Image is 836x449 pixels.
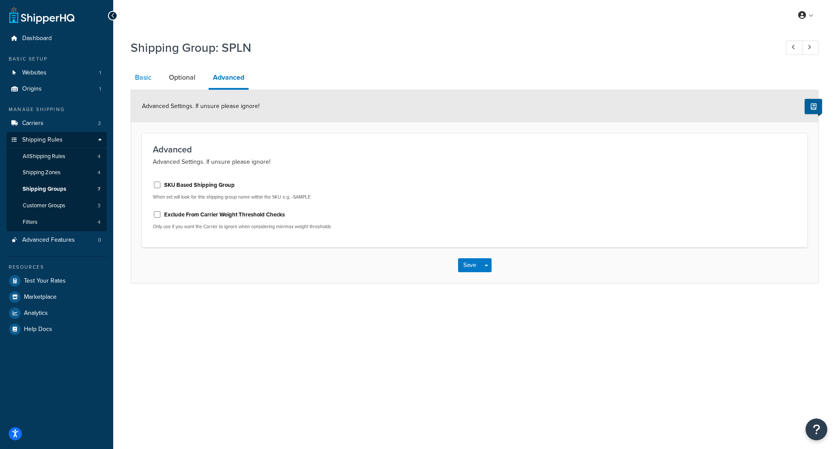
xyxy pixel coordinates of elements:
[98,169,101,176] span: 4
[23,153,65,160] span: All Shipping Rules
[23,186,66,193] span: Shipping Groups
[7,321,107,337] a: Help Docs
[7,132,107,148] a: Shipping Rules
[786,41,803,55] a: Previous Record
[98,202,101,209] span: 3
[22,69,47,77] span: Websites
[22,136,63,144] span: Shipping Rules
[164,211,285,219] label: Exclude From Carrier Weight Threshold Checks
[153,194,468,200] p: When set will look for this shipping group name within the SKU e.g. -SAMPLE
[22,120,44,127] span: Carriers
[22,236,75,244] span: Advanced Features
[7,30,107,47] a: Dashboard
[7,65,107,81] a: Websites1
[98,219,101,226] span: 4
[131,39,770,56] h1: Shipping Group: SPLN
[24,310,48,317] span: Analytics
[7,81,107,97] a: Origins1
[22,35,52,42] span: Dashboard
[24,277,66,285] span: Test Your Rates
[7,106,107,113] div: Manage Shipping
[7,305,107,321] a: Analytics
[98,120,101,127] span: 2
[7,232,107,248] li: Advanced Features
[7,132,107,231] li: Shipping Rules
[131,67,156,88] a: Basic
[24,294,57,301] span: Marketplace
[23,202,65,209] span: Customer Groups
[23,169,61,176] span: Shipping Zones
[7,55,107,63] div: Basic Setup
[7,198,107,214] a: Customer Groups3
[98,186,101,193] span: 7
[99,69,101,77] span: 1
[7,115,107,132] li: Carriers
[7,273,107,289] a: Test Your Rates
[23,219,37,226] span: Filters
[7,165,107,181] li: Shipping Zones
[7,65,107,81] li: Websites
[7,289,107,305] a: Marketplace
[7,165,107,181] a: Shipping Zones4
[99,85,101,93] span: 1
[209,67,249,90] a: Advanced
[165,67,200,88] a: Optional
[7,214,107,230] a: Filters4
[7,181,107,197] a: Shipping Groups7
[7,115,107,132] a: Carriers2
[802,41,819,55] a: Next Record
[164,181,235,189] label: SKU Based Shipping Group
[458,258,482,272] button: Save
[98,153,101,160] span: 4
[7,198,107,214] li: Customer Groups
[7,232,107,248] a: Advanced Features0
[22,85,42,93] span: Origins
[806,419,827,440] button: Open Resource Center
[7,214,107,230] li: Filters
[24,326,52,333] span: Help Docs
[7,81,107,97] li: Origins
[7,149,107,165] a: AllShipping Rules4
[153,157,796,167] p: Advanced Settings. If unsure please ignore!
[153,223,468,230] p: Only use if you want the Carrier to ignore when considering min/max weight thresholds
[7,181,107,197] li: Shipping Groups
[142,101,260,111] span: Advanced Settings. If unsure please ignore!
[805,99,822,114] button: Show Help Docs
[7,263,107,271] div: Resources
[98,236,101,244] span: 0
[153,145,796,154] h3: Advanced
